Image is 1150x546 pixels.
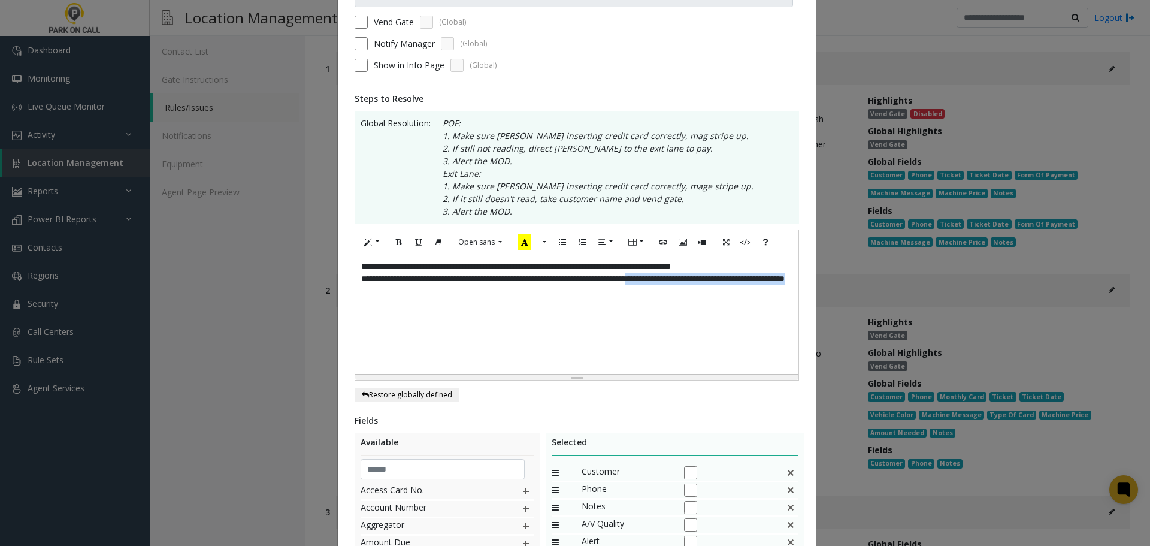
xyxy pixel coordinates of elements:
[431,117,753,218] p: POF: 1. Make sure [PERSON_NAME] inserting credit card correctly, mag stripe up. 2. If still not r...
[470,60,497,71] span: (Global)
[786,500,795,515] img: This is a default field and cannot be deleted.
[582,465,671,481] span: Customer
[537,233,549,252] button: More Color
[355,92,799,105] div: Steps to Resolve
[512,233,538,252] button: Recent Color
[428,233,449,252] button: Remove Font Style (CTRL+\)
[521,501,531,517] img: plusIcon.svg
[361,484,497,499] span: Access Card No.
[582,517,671,533] span: A/V Quality
[736,233,756,252] button: Code View
[716,233,736,252] button: Full Screen
[786,482,795,498] img: false
[653,233,673,252] button: Link (CTRL+K)
[572,233,592,252] button: Ordered list (CTRL+SHIFT+NUM8)
[408,233,429,252] button: Underline (CTRL+U)
[358,233,386,252] button: Style
[552,436,799,456] div: Selected
[692,233,713,252] button: Video
[786,517,795,533] img: This is a default field and cannot be deleted.
[374,59,444,71] span: Show in Info Page
[622,233,650,252] button: Table
[582,500,671,515] span: Notes
[582,482,671,498] span: Phone
[389,233,409,252] button: Bold (CTRL+B)
[460,38,487,49] span: (Global)
[755,233,776,252] button: Help
[458,237,495,247] span: Open sans
[552,233,573,252] button: Unordered list (CTRL+SHIFT+NUM7)
[355,375,798,380] div: Resize
[521,518,531,534] img: plusIcon.svg
[361,117,431,218] span: Global Resolution:
[452,233,509,251] button: Font Family
[374,37,435,50] label: Notify Manager
[361,436,534,456] div: Available
[355,414,799,427] div: Fields
[361,518,497,534] span: Aggregator
[361,501,497,517] span: Account Number
[673,233,693,252] button: Picture
[355,388,459,402] button: Restore globally defined
[786,465,795,481] img: false
[521,484,531,499] img: plusIcon.svg
[592,233,619,252] button: Paragraph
